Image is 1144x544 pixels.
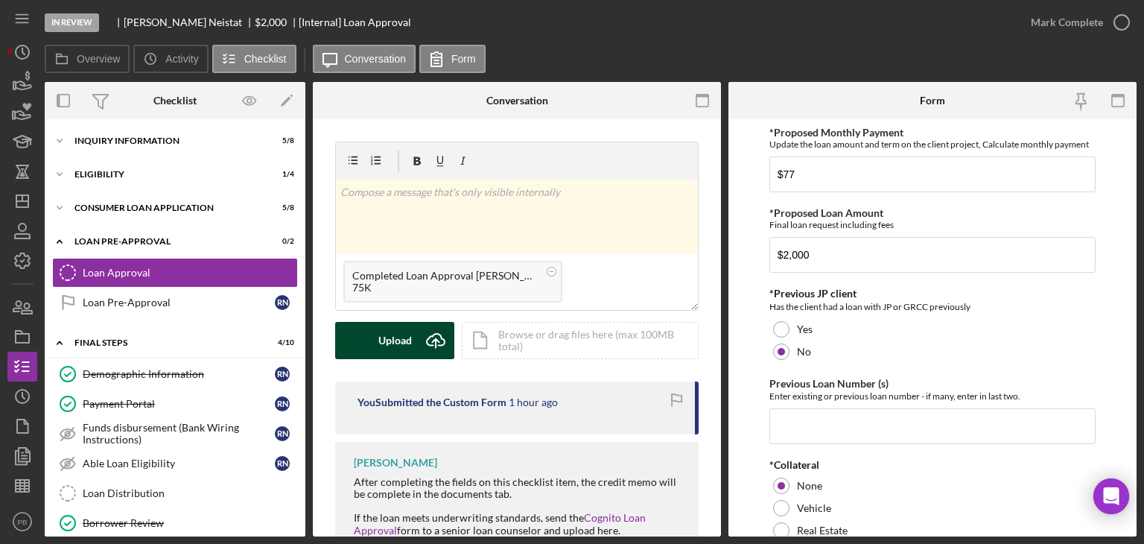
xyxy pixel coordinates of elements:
[165,53,198,65] label: Activity
[920,95,945,107] div: Form
[419,45,486,73] button: Form
[275,426,290,441] div: R N
[797,525,848,537] label: Real Estate
[45,45,130,73] button: Overview
[133,45,208,73] button: Activity
[267,136,294,145] div: 5 / 8
[299,16,411,28] div: [Internal] Loan Approval
[354,512,684,536] div: If the loan meets underwriting standards, send the form to a senior loan counselor and upload here.
[212,45,296,73] button: Checklist
[769,459,1096,471] div: *Collateral
[509,396,558,408] time: 2025-10-14 16:51
[797,502,831,514] label: Vehicle
[18,518,28,526] text: PB
[267,170,294,179] div: 1 / 4
[74,237,257,246] div: Loan Pre-Approval
[1093,478,1129,514] div: Open Intercom Messenger
[352,270,538,282] div: Completed Loan Approval [PERSON_NAME], [PERSON_NAME] , [PERSON_NAME].pdf
[769,390,1096,402] div: Enter existing or previous loan number - if many, enter in last two.
[267,338,294,347] div: 4 / 10
[1016,7,1137,37] button: Mark Complete
[354,476,684,500] div: After completing the fields on this checklist item, the credit memo will be complete in the docum...
[313,45,416,73] button: Conversation
[83,422,275,446] div: Funds disbursement (Bank Wiring Instructions)
[275,396,290,411] div: R N
[52,508,298,538] a: Borrower Review
[52,288,298,317] a: Loan Pre-ApprovalRN
[275,456,290,471] div: R N
[451,53,476,65] label: Form
[1031,7,1103,37] div: Mark Complete
[769,126,903,139] label: *Proposed Monthly Payment
[769,206,883,219] label: *Proposed Loan Amount
[345,53,407,65] label: Conversation
[354,457,437,469] div: [PERSON_NAME]
[769,288,1096,300] div: *Previous JP client
[52,359,298,389] a: Demographic InformationRN
[335,322,454,359] button: Upload
[52,449,298,478] a: Able Loan EligibilityRN
[267,203,294,212] div: 5 / 8
[267,237,294,246] div: 0 / 2
[74,338,257,347] div: FINAL STEPS
[769,377,889,390] label: Previous Loan Number (s)
[83,267,297,279] div: Loan Approval
[77,53,120,65] label: Overview
[83,297,275,309] div: Loan Pre-Approval
[124,16,255,28] div: [PERSON_NAME] Neistat
[74,203,257,212] div: Consumer Loan Application
[45,13,99,32] div: In Review
[275,367,290,382] div: R N
[357,396,506,408] div: You Submitted the Custom Form
[769,139,1096,150] div: Update the loan amount and term on the client project, Calculate monthly payment
[7,507,37,537] button: PB
[52,419,298,449] a: Funds disbursement (Bank Wiring Instructions)RN
[275,295,290,310] div: R N
[83,517,297,529] div: Borrower Review
[52,389,298,419] a: Payment PortalRN
[74,136,257,145] div: Inquiry Information
[52,478,298,508] a: Loan Distribution
[83,458,275,469] div: Able Loan Eligibility
[486,95,548,107] div: Conversation
[153,95,197,107] div: Checklist
[797,346,811,358] label: No
[244,53,287,65] label: Checklist
[354,511,646,536] a: Cognito Loan Approval
[255,16,287,28] span: $2,000
[352,282,538,294] div: 75K
[83,398,275,410] div: Payment Portal
[769,219,1096,230] div: Final loan request including fees
[797,323,813,335] label: Yes
[52,258,298,288] a: Loan Approval
[769,300,1096,314] div: Has the client had a loan with JP or GRCC previously
[83,487,297,499] div: Loan Distribution
[83,368,275,380] div: Demographic Information
[797,480,822,492] label: None
[74,170,257,179] div: Eligibility
[378,322,412,359] div: Upload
